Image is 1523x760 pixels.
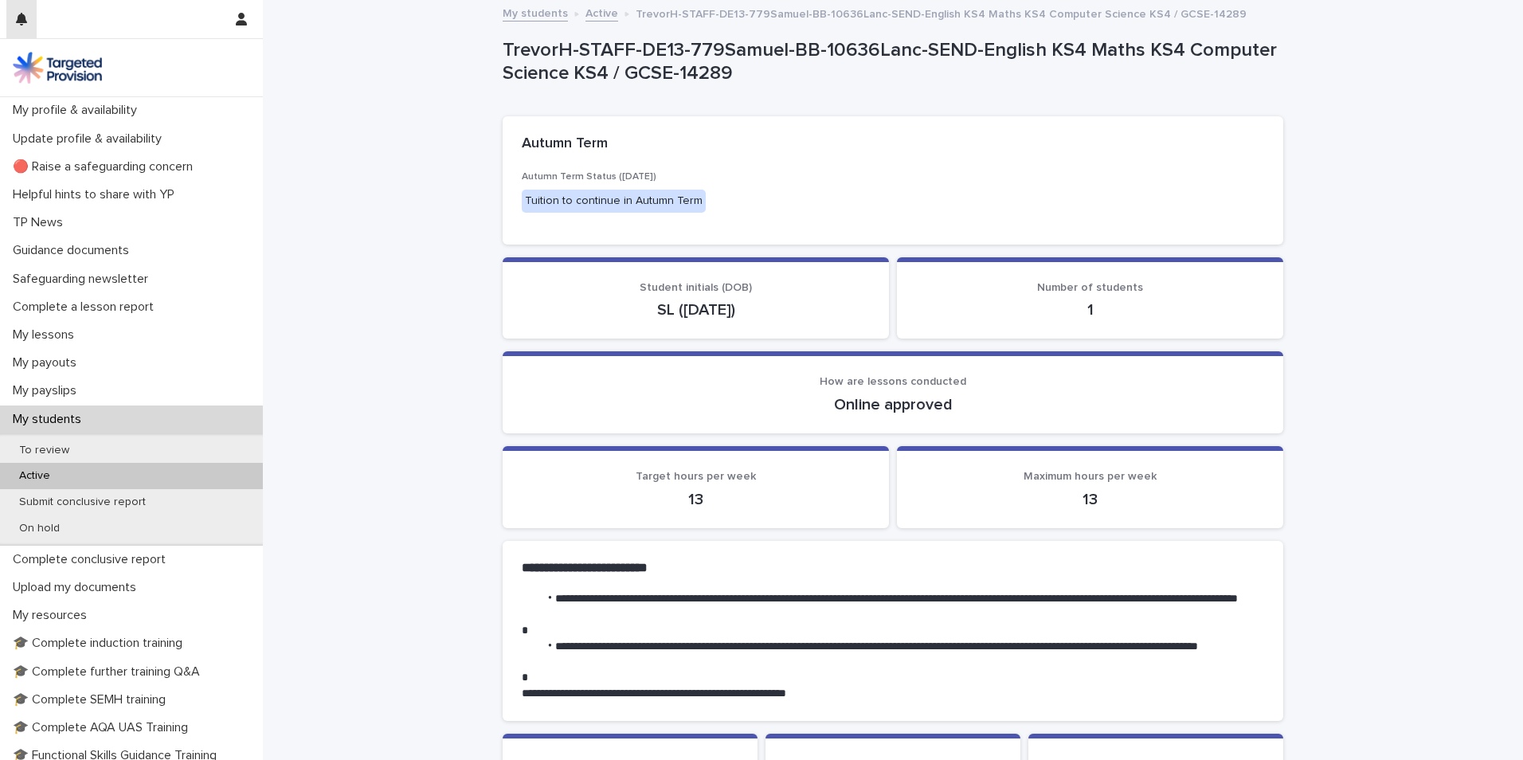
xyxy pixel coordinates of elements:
p: 13 [522,490,870,509]
p: Update profile & availability [6,131,174,147]
p: 🎓 Complete further training Q&A [6,664,213,680]
p: Safeguarding newsletter [6,272,161,287]
span: Maximum hours per week [1024,471,1157,482]
p: TrevorH-STAFF-DE13-779Samuel-BB-10636Lanc-SEND-English KS4 Maths KS4 Computer Science KS4 / GCSE-... [503,39,1277,85]
p: My lessons [6,327,87,343]
p: My resources [6,608,100,623]
span: Target hours per week [636,471,756,482]
p: My payouts [6,355,89,370]
p: 🎓 Complete SEMH training [6,692,178,707]
p: TP News [6,215,76,230]
p: Upload my documents [6,580,149,595]
span: Autumn Term Status ([DATE]) [522,172,656,182]
p: 13 [916,490,1264,509]
p: Active [6,469,63,483]
p: Guidance documents [6,243,142,258]
p: 🎓 Complete AQA UAS Training [6,720,201,735]
span: Number of students [1037,282,1143,293]
span: Student initials (DOB) [640,282,752,293]
p: 🎓 Complete induction training [6,636,195,651]
p: To review [6,444,82,457]
p: Complete conclusive report [6,552,178,567]
p: Helpful hints to share with YP [6,187,187,202]
p: My payslips [6,383,89,398]
h2: Autumn Term [522,135,608,153]
p: My students [6,412,94,427]
p: My profile & availability [6,103,150,118]
p: TrevorH-STAFF-DE13-779Samuel-BB-10636Lanc-SEND-English KS4 Maths KS4 Computer Science KS4 / GCSE-... [636,4,1247,22]
a: Active [585,3,618,22]
p: On hold [6,522,72,535]
div: Tuition to continue in Autumn Term [522,190,706,213]
p: Complete a lesson report [6,300,166,315]
img: M5nRWzHhSzIhMunXDL62 [13,52,102,84]
span: How are lessons conducted [820,376,966,387]
p: 1 [916,300,1264,319]
p: SL ([DATE]) [522,300,870,319]
p: 🔴 Raise a safeguarding concern [6,159,206,174]
p: Online approved [522,395,1264,414]
p: Submit conclusive report [6,496,159,509]
a: My students [503,3,568,22]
